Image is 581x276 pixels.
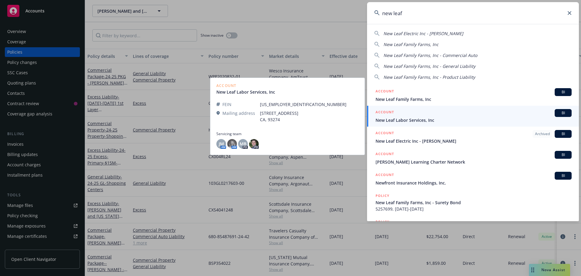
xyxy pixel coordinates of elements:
[376,117,572,123] span: New Leaf Labor Services, Inc
[376,130,394,137] h5: ACCOUNT
[557,173,569,178] span: BI
[367,2,579,24] input: Search...
[376,193,389,199] h5: POLICY
[376,109,394,116] h5: ACCOUNT
[383,63,475,69] span: New Leaf Family Farms, Inc - General Liability
[383,42,438,47] span: New Leaf Family Farms, Inc
[376,219,389,225] h5: POLICY
[557,131,569,137] span: BI
[376,172,394,179] h5: ACCOUNT
[376,151,394,158] h5: ACCOUNT
[383,52,477,58] span: New Leaf Family Farms, Inc - Commercial Auto
[376,138,572,144] span: New Leaf Electric Inc - [PERSON_NAME]
[367,215,579,241] a: POLICY
[376,199,572,206] span: New Leaf Family Farms, Inc - Surety Bond
[535,131,550,137] span: Archived
[376,206,572,212] span: 5257699, [DATE]-[DATE]
[376,96,572,102] span: New Leaf Family Farms, Inc
[367,168,579,189] a: ACCOUNTBINewfront Insurance Holdings, Inc.
[367,106,579,127] a: ACCOUNTBINew Leaf Labor Services, Inc
[367,85,579,106] a: ACCOUNTBINew Leaf Family Farms, Inc
[367,148,579,168] a: ACCOUNTBI[PERSON_NAME] Learning Charter Network
[367,189,579,215] a: POLICYNew Leaf Family Farms, Inc - Surety Bond5257699, [DATE]-[DATE]
[557,110,569,116] span: BI
[383,74,475,80] span: New Leaf Family Farms, Inc - Product Liability
[376,159,572,165] span: [PERSON_NAME] Learning Charter Network
[367,127,579,148] a: ACCOUNTArchivedBINew Leaf Electric Inc - [PERSON_NAME]
[376,88,394,95] h5: ACCOUNT
[557,89,569,95] span: BI
[557,152,569,158] span: BI
[383,31,463,36] span: New Leaf Electric Inc - [PERSON_NAME]
[376,180,572,186] span: Newfront Insurance Holdings, Inc.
